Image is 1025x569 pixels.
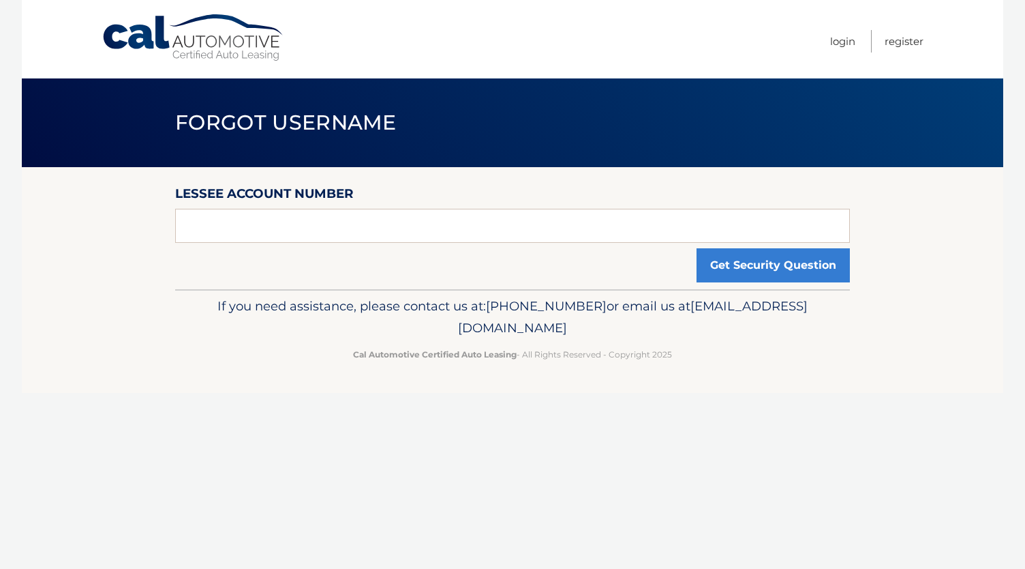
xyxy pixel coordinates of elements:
[486,298,607,314] span: [PHONE_NUMBER]
[885,30,923,53] a: Register
[102,14,286,62] a: Cal Automotive
[175,184,354,209] label: Lessee Account Number
[353,349,517,360] strong: Cal Automotive Certified Auto Leasing
[697,248,850,282] button: Get Security Question
[184,347,841,362] p: - All Rights Reserved - Copyright 2025
[184,295,841,339] p: If you need assistance, please contact us at: or email us at
[830,30,855,53] a: Login
[458,298,808,336] span: [EMAIL_ADDRESS][DOMAIN_NAME]
[175,110,397,135] span: Forgot Username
